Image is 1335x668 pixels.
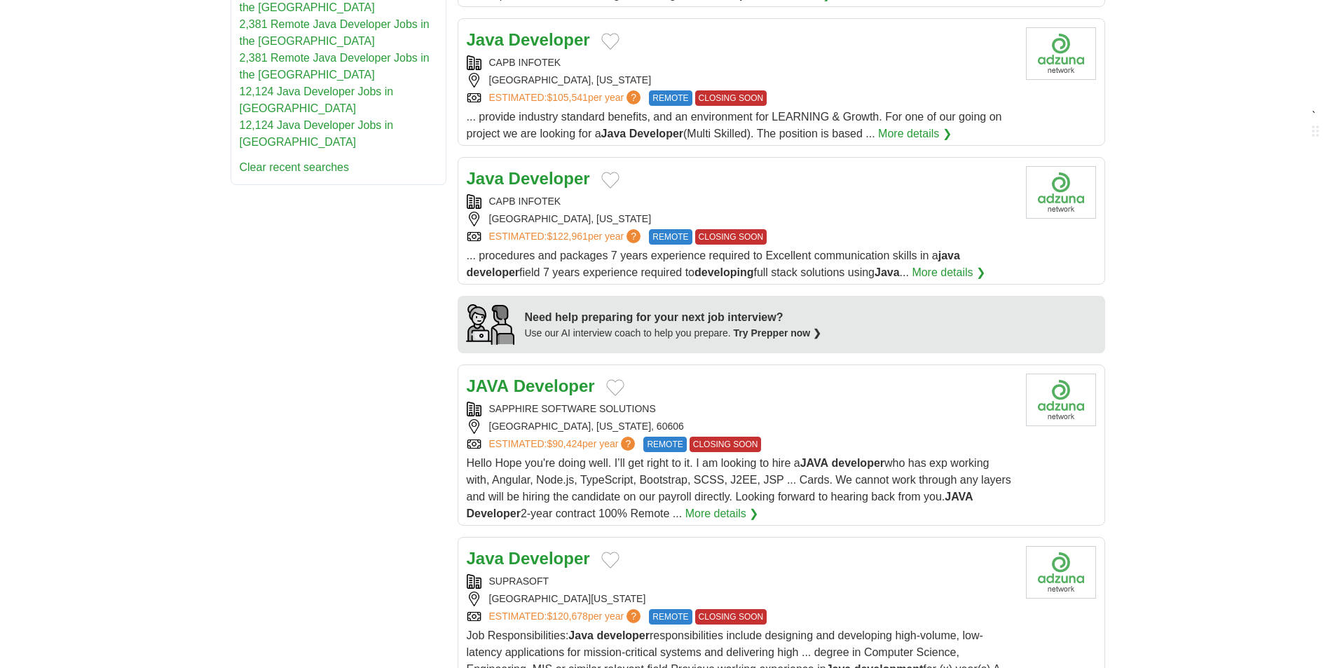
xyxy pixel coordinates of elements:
[945,491,973,503] strong: JAVA
[547,231,587,242] span: $122,961
[489,90,644,106] a: ESTIMATED:$105,541per year?
[509,30,590,49] strong: Developer
[601,552,619,568] button: Add to favorite jobs
[1026,27,1096,80] img: Company logo
[1026,374,1096,426] img: Company logo
[734,327,822,339] a: Try Prepper now ❯
[467,507,521,519] strong: Developer
[525,309,822,326] div: Need help preparing for your next job interview?
[627,609,641,623] span: ?
[649,90,692,106] span: REMOTE
[649,609,692,625] span: REMOTE
[606,379,624,396] button: Add to favorite jobs
[467,30,590,49] a: Java Developer
[467,549,590,568] a: Java Developer
[467,30,504,49] strong: Java
[467,55,1015,70] div: CAPB INFOTEK
[467,169,504,188] strong: Java
[912,264,985,281] a: More details ❯
[547,611,587,622] span: $120,678
[621,437,635,451] span: ?
[627,90,641,104] span: ?
[800,457,828,469] strong: JAVA
[596,629,650,641] strong: developer
[938,250,960,261] strong: java
[547,92,587,103] span: $105,541
[240,52,430,81] a: 2,381 Remote Java Developer Jobs in the [GEOGRAPHIC_DATA]
[467,376,509,395] strong: JAVA
[489,437,638,452] a: ESTIMATED:$90,424per year?
[467,250,960,278] span: ... procedures and packages 7 years experience required to Excellent communication skills in a fi...
[643,437,686,452] span: REMOTE
[601,172,619,189] button: Add to favorite jobs
[467,212,1015,226] div: [GEOGRAPHIC_DATA], [US_STATE]
[690,437,762,452] span: CLOSING SOON
[467,194,1015,209] div: CAPB INFOTEK
[240,18,430,47] a: 2,381 Remote Java Developer Jobs in the [GEOGRAPHIC_DATA]
[627,229,641,243] span: ?
[467,169,590,188] a: Java Developer
[467,549,504,568] strong: Java
[467,574,1015,589] div: SUPRASOFT
[467,73,1015,88] div: [GEOGRAPHIC_DATA], [US_STATE]
[467,402,1015,416] div: SAPPHIRE SOFTWARE SOLUTIONS
[489,229,644,245] a: ESTIMATED:$122,961per year?
[685,505,759,522] a: More details ❯
[831,457,884,469] strong: developer
[649,229,692,245] span: REMOTE
[509,549,590,568] strong: Developer
[601,33,619,50] button: Add to favorite jobs
[695,90,767,106] span: CLOSING SOON
[467,457,1011,519] span: Hello Hope you're doing well. I’ll get right to it. I am looking to hire a who has exp working wi...
[695,229,767,245] span: CLOSING SOON
[875,266,900,278] strong: Java
[629,128,683,139] strong: Developer
[1026,546,1096,599] img: Company logo
[694,266,753,278] strong: developing
[878,125,952,142] a: More details ❯
[489,609,644,625] a: ESTIMATED:$120,678per year?
[547,438,582,449] span: $90,424
[240,119,394,148] a: 12,124 Java Developer Jobs in [GEOGRAPHIC_DATA]
[568,629,594,641] strong: Java
[467,592,1015,606] div: [GEOGRAPHIC_DATA][US_STATE]
[509,169,590,188] strong: Developer
[467,266,520,278] strong: developer
[467,419,1015,434] div: [GEOGRAPHIC_DATA], [US_STATE], 60606
[695,609,767,625] span: CLOSING SOON
[514,376,595,395] strong: Developer
[240,161,350,173] a: Clear recent searches
[1026,166,1096,219] img: Company logo
[525,326,822,341] div: Use our AI interview coach to help you prepare.
[467,376,595,395] a: JAVA Developer
[467,111,1002,139] span: ... provide industry standard benefits, and an environment for LEARNING & Growth. For one of our ...
[601,128,627,139] strong: Java
[240,86,394,114] a: 12,124 Java Developer Jobs in [GEOGRAPHIC_DATA]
